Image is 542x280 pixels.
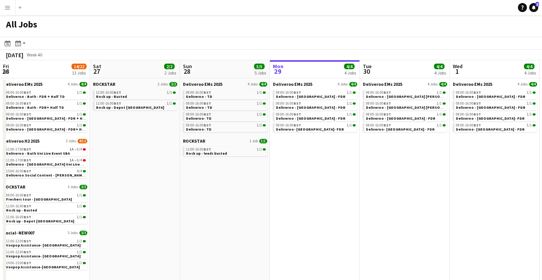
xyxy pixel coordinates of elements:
[2,67,9,76] span: 26
[6,147,86,155] a: 11:00-17:00BST1A•0/4Deliveroo - Bath Uni Live Event SBA
[96,102,121,105] span: 11:00-16:00
[366,113,391,116] span: 08:00-16:00
[437,91,442,94] span: 1/1
[347,113,352,116] span: 1/1
[6,204,86,212] a: 11:00-16:00BST1/1Rock up - Busted
[83,170,86,172] span: 4/4
[272,67,283,76] span: 29
[25,52,44,58] span: Week 40
[529,82,537,87] span: 4/4
[6,158,86,166] a: 11:00-17:00BST1A•0/4Deliveroo - [GEOGRAPHIC_DATA] Uni Live Event SBA
[276,116,346,121] span: Deliveroo - Loughborough - FDR
[77,123,82,127] span: 1/1
[294,90,301,95] span: BST
[186,148,211,151] span: 11:00-16:00
[443,124,446,126] span: 1/1
[434,70,446,76] div: 4 Jobs
[6,204,31,208] span: 11:00-16:00
[338,82,348,87] span: 4 Jobs
[96,101,176,110] a: 11:00-16:00BST1/1Rock up - Depot [GEOGRAPHIC_DATA]
[276,102,301,105] span: 08:00-16:00
[349,82,357,87] span: 4/4
[473,123,481,128] span: BST
[186,147,266,155] a: 11:00-16:00BST1/1Rock up - leeds busted
[77,204,82,208] span: 1/1
[456,91,481,94] span: 08:00-16:00
[186,127,212,132] span: Deliveroo- TD
[366,94,466,99] span: Deliveroo - Edinburgh Napier - FDR
[183,138,267,158] div: ROCKSTAR1 Job1/111:00-16:00BST1/1Rock up - leeds busted
[456,90,536,99] a: 08:00-16:00BST1/1Deliveroo - [GEOGRAPHIC_DATA] - FDR
[6,193,86,201] a: 08:00-16:00BST1/1Freshers tour - [GEOGRAPHIC_DATA]
[204,147,211,152] span: BST
[276,123,301,127] span: 08:00-16:00
[276,127,344,132] span: Deliveroo- Loughborough- FDR
[24,250,31,254] span: BST
[6,90,86,99] a: 08:00-16:00BST1/1Deliveroo - Bath - FDR + Half TD
[443,91,446,94] span: 1/1
[164,64,175,69] span: 2/2
[24,193,31,198] span: BST
[259,82,267,87] span: 4/4
[456,116,525,121] span: Deliveroo - Strathclyde- FDR
[473,112,481,117] span: BST
[96,90,176,99] a: 11:00-16:00BST1/1Rock up - Busted
[263,124,266,126] span: 1/1
[276,105,346,110] span: Deliveroo - Edinburgh - FDR
[3,230,87,271] div: Social- NEW0073 Jobs3/311:00-12:00BST1/1Voxpop Assistance- [GEOGRAPHIC_DATA]11:00-12:00BST1/1Voxp...
[6,94,65,99] span: Deliveroo - Bath - FDR + Half TD
[527,91,532,94] span: 1/1
[527,123,532,127] span: 1/1
[518,82,528,87] span: 4 Jobs
[6,239,31,243] span: 11:00-12:00
[3,138,87,144] a: Deliveroo H2 20253 Jobs4/12
[344,64,355,69] span: 4/4
[248,82,258,87] span: 4 Jobs
[24,260,31,265] span: BST
[164,70,176,76] div: 2 Jobs
[257,113,262,116] span: 1/1
[366,90,446,99] a: 08:00-16:00BST1/1Deliveroo - [GEOGRAPHIC_DATA] [PERSON_NAME] - FDR
[93,81,177,112] div: ROCKSTAR2 Jobs2/211:00-16:00BST1/1Rock up - Busted11:00-16:00BST1/1Rock up - Depot [GEOGRAPHIC_DATA]
[83,216,86,218] span: 1/1
[6,127,93,132] span: Deliveroo - Leeds - FDR+ Half TD
[24,101,31,106] span: BST
[439,82,447,87] span: 4/4
[96,105,164,110] span: Rock up - Depot mayfield
[437,113,442,116] span: 1/1
[524,64,534,69] span: 4/4
[366,101,446,110] a: 08:00-16:00BST1/1Deliveroo - [GEOGRAPHIC_DATA] [PERSON_NAME] - FDR
[294,112,301,117] span: BST
[24,147,31,152] span: BST
[6,112,86,120] a: 08:00-16:00BST1/1Deliveroo - [GEOGRAPHIC_DATA] - FDR + Half TD
[6,250,86,258] a: 11:00-12:00BST1/1Voxpop Assistance- [GEOGRAPHIC_DATA]
[6,51,23,59] div: [DATE]
[366,102,391,105] span: 08:00-16:00
[169,82,177,87] span: 2/2
[83,113,86,116] span: 1/1
[183,138,267,144] a: ROCKSTAR1 Job1/1
[24,112,31,117] span: BST
[77,239,82,243] span: 1/1
[24,169,31,173] span: BST
[276,123,356,131] a: 08:00-16:00BST1/1Deliveroo- [GEOGRAPHIC_DATA]- FDR
[6,148,31,151] span: 11:00-17:00
[3,184,87,230] div: ROCKSTAR3 Jobs3/308:00-16:00BST1/1Freshers tour - [GEOGRAPHIC_DATA]11:00-16:00BST1/1Rock up - Bus...
[347,123,352,127] span: 1/1
[263,148,266,151] span: 1/1
[259,139,267,143] span: 1/1
[276,94,346,99] span: Deliveroo - Edinburgh - FDR
[273,63,283,70] span: Mon
[24,158,31,163] span: BST
[6,260,86,269] a: 14:00-15:00BST1/1Voxpop Assistance-[GEOGRAPHIC_DATA]
[276,90,356,99] a: 08:00-16:00BST1/1Deliveroo - [GEOGRAPHIC_DATA] - FDR
[456,112,536,120] a: 08:00-16:00BST1/1Deliveroo - [GEOGRAPHIC_DATA]- FDR
[83,102,86,105] span: 1/1
[186,102,211,105] span: 08:00-16:00
[6,105,64,110] span: Deliveroo - Bath - FDR+ Half TD
[83,148,86,151] span: 0/4
[254,70,266,76] div: 5 Jobs
[6,158,86,162] div: •
[3,230,87,236] a: Social- NEW0073 Jobs3/3
[77,261,82,265] span: 1/1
